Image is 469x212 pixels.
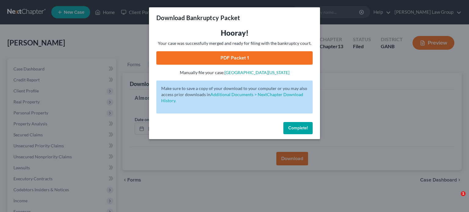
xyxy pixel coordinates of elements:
[156,13,240,22] h3: Download Bankruptcy Packet
[224,70,289,75] a: [GEOGRAPHIC_DATA][US_STATE]
[283,122,313,134] button: Complete!
[156,40,313,46] p: Your case was successfully merged and ready for filing with the bankruptcy court.
[448,191,463,206] iframe: Intercom live chat
[161,92,303,103] a: Additional Documents > NextChapter Download History.
[288,125,308,131] span: Complete!
[461,191,466,196] span: 1
[161,85,308,104] p: Make sure to save a copy of your download to your computer or you may also access prior downloads in
[156,70,313,76] p: Manually file your case:
[156,28,313,38] h3: Hooray!
[156,51,313,65] a: PDF Packet 1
